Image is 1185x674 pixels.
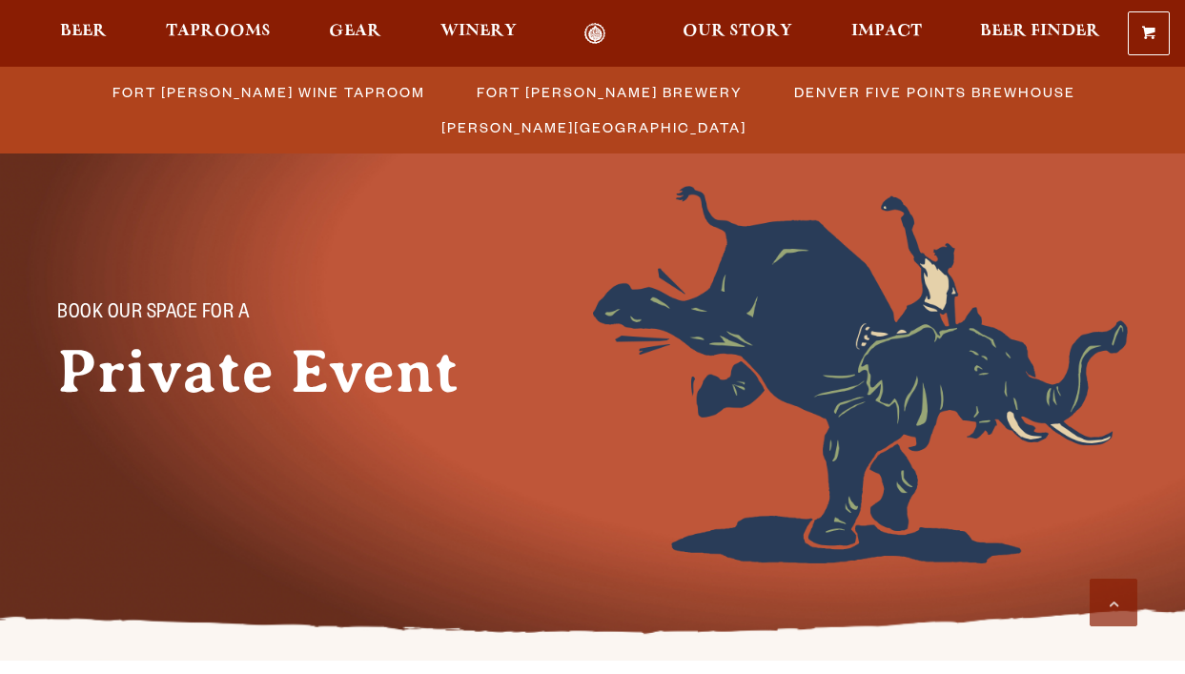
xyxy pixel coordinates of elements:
[430,113,756,141] a: [PERSON_NAME][GEOGRAPHIC_DATA]
[1090,579,1137,626] a: Scroll to top
[794,78,1075,106] span: Denver Five Points Brewhouse
[477,78,743,106] span: Fort [PERSON_NAME] Brewery
[166,24,271,39] span: Taprooms
[593,186,1129,563] img: Foreground404
[329,24,381,39] span: Gear
[441,113,746,141] span: [PERSON_NAME][GEOGRAPHIC_DATA]
[465,78,752,106] a: Fort [PERSON_NAME] Brewery
[48,23,119,45] a: Beer
[851,24,922,39] span: Impact
[57,337,515,406] h1: Private Event
[440,24,517,39] span: Winery
[559,23,630,45] a: Odell Home
[980,24,1100,39] span: Beer Finder
[101,78,435,106] a: Fort [PERSON_NAME] Wine Taproom
[317,23,394,45] a: Gear
[670,23,805,45] a: Our Story
[112,78,425,106] span: Fort [PERSON_NAME] Wine Taproom
[783,78,1085,106] a: Denver Five Points Brewhouse
[60,24,107,39] span: Beer
[428,23,529,45] a: Winery
[839,23,934,45] a: Impact
[683,24,792,39] span: Our Story
[153,23,283,45] a: Taprooms
[57,303,477,326] p: Book Our Space for a
[968,23,1113,45] a: Beer Finder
